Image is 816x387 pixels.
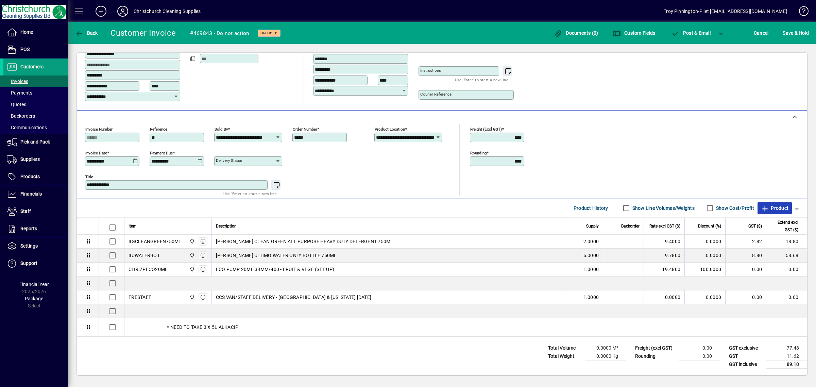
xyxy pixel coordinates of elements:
div: IIUWATERBOT [129,252,160,259]
a: Payments [3,87,68,99]
div: #469843 - Do not action [190,28,250,39]
td: 77.48 [766,344,807,352]
div: Troy Pinnington-Pilet [EMAIL_ADDRESS][DOMAIN_NAME] [664,6,787,17]
span: Product History [574,203,608,214]
mat-label: Invoice date [85,150,107,155]
span: Communications [7,125,47,130]
a: Products [3,168,68,185]
mat-label: Freight (excl GST) [470,127,502,131]
button: Product History [571,202,611,214]
span: ave & Hold [783,28,809,38]
span: Christchurch Cleaning Supplies Ltd [188,266,195,273]
span: Support [20,260,37,266]
span: Quotes [7,102,26,107]
mat-label: Rounding [470,150,487,155]
a: POS [3,41,68,58]
button: Cancel [752,27,770,39]
span: Payments [7,90,32,96]
span: Suppliers [20,156,40,162]
td: 0.0000 [684,290,725,304]
mat-hint: Use 'Enter' to start a new line [455,76,508,84]
div: Customer Invoice [111,28,176,38]
td: 0.00 [725,263,766,276]
button: Post & Email [668,27,714,39]
a: Invoices [3,75,68,87]
a: Home [3,24,68,41]
a: Knowledge Base [794,1,808,23]
span: Custom Fields [613,30,656,36]
span: Rate excl GST ($) [649,222,680,230]
mat-label: Delivery status [216,158,242,163]
a: Backorders [3,110,68,122]
td: 8.80 [725,249,766,263]
span: Back [75,30,98,36]
button: Back [73,27,100,39]
td: 2.82 [725,235,766,249]
span: [PERSON_NAME] CLEAN GREEN ALL PURPOSE HEAVY DUTY DETERGENT 750ML [216,238,393,245]
td: Rounding [632,352,679,360]
div: 0.0000 [648,294,680,301]
div: 9.4000 [648,238,680,245]
a: Quotes [3,99,68,110]
span: On hold [260,31,278,35]
span: Customers [20,64,44,69]
span: Extend excl GST ($) [770,219,798,234]
span: 6.0000 [583,252,599,259]
span: CCS VAN/STAFF DELIVERY - [GEOGRAPHIC_DATA] & [US_STATE] [DATE] [216,294,372,301]
span: Item [129,222,137,230]
a: Suppliers [3,151,68,168]
span: 1.0000 [583,266,599,273]
span: S [783,30,785,36]
td: 0.00 [766,290,807,304]
a: Settings [3,238,68,255]
div: IIGCLEANGREEN750ML [129,238,182,245]
td: Total Weight [545,352,585,360]
button: Custom Fields [611,27,657,39]
td: 0.00 [725,290,766,304]
span: Christchurch Cleaning Supplies Ltd [188,293,195,301]
td: 100.0000 [684,263,725,276]
td: GST inclusive [726,360,766,369]
span: Financials [20,191,42,197]
span: GST ($) [748,222,762,230]
mat-hint: Use 'Enter' to start a new line [223,190,277,198]
span: Invoices [7,79,28,84]
mat-label: Invoice number [85,127,113,131]
mat-label: Order number [293,127,317,131]
button: Profile [112,5,134,17]
label: Show Cost/Profit [715,205,754,212]
button: Documents (0) [552,27,600,39]
span: Settings [20,243,38,249]
button: Add [90,5,112,17]
span: Documents (0) [554,30,598,36]
td: 0.0000 Kg [585,352,626,360]
td: 58.68 [766,249,807,263]
span: Christchurch Cleaning Supplies Ltd [188,252,195,259]
span: Staff [20,208,31,214]
mat-label: Sold by [215,127,228,131]
span: Cancel [754,28,769,38]
td: 0.0000 [684,235,725,249]
span: Package [25,296,43,301]
td: GST exclusive [726,344,766,352]
div: CHRIZPECO20ML [129,266,168,273]
td: 89.10 [766,360,807,369]
td: Total Volume [545,344,585,352]
a: Staff [3,203,68,220]
a: Support [3,255,68,272]
td: 0.0000 M³ [585,344,626,352]
span: Reports [20,226,37,231]
span: ECO PUMP 20ML 38MM/400 - FRUIT & VEGE (SET UP) [216,266,335,273]
mat-label: Title [85,174,93,179]
mat-label: Courier Reference [420,92,452,97]
td: 0.0000 [684,249,725,263]
a: Reports [3,220,68,237]
span: 2.0000 [583,238,599,245]
span: POS [20,47,30,52]
span: 1.0000 [583,294,599,301]
a: Financials [3,186,68,203]
div: 19.4800 [648,266,680,273]
span: Backorder [621,222,640,230]
span: Home [20,29,33,35]
div: Christchurch Cleaning Supplies [134,6,201,17]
